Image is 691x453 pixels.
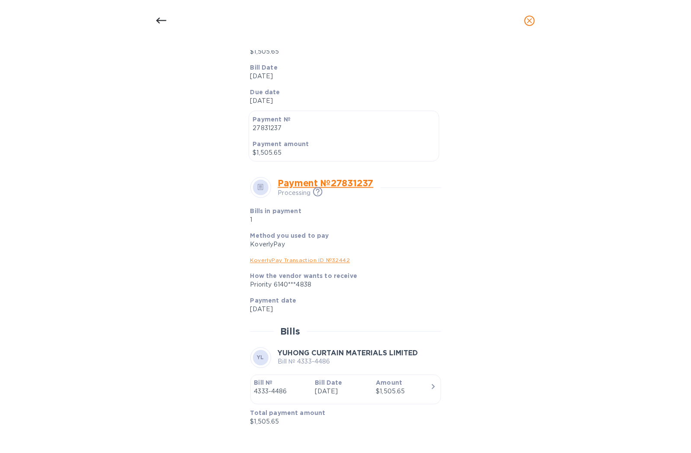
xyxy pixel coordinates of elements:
b: YL [257,354,264,361]
div: KoverlyPay [250,240,434,249]
b: Bill № [254,380,273,386]
b: Payment № [253,116,291,123]
b: Bill Date [250,64,278,71]
h2: Bills [281,326,300,337]
p: 1 [250,215,373,224]
p: $1,505.65 [253,148,435,157]
p: Processing [278,188,311,198]
b: Bills in payment [250,207,301,214]
p: [DATE] [250,72,434,81]
p: 27831237 [253,124,435,133]
p: Bill № 4333-4486 [278,357,418,367]
a: Payment № 27831237 [278,178,374,188]
p: [DATE] [315,387,369,396]
p: 4333-4486 [254,387,308,396]
button: close [519,10,540,31]
p: $1,505.65 [250,47,434,56]
b: Method you used to pay [250,232,329,239]
p: $1,505.65 [250,418,434,427]
p: [DATE] [250,305,434,314]
p: [DATE] [250,96,434,105]
b: Due date [250,89,280,96]
b: Bill Date [315,380,342,386]
b: Payment amount [253,140,309,147]
b: How the vendor wants to receive [250,273,358,280]
b: Payment date [250,297,297,304]
b: YUHONG CURTAIN MATERIALS LIMITED [278,349,418,357]
a: KoverlyPay Transaction ID № 32442 [250,257,350,264]
div: Priority 6140***4838 [250,281,434,290]
b: Amount [376,380,402,386]
b: Total payment amount [250,410,326,417]
button: Bill №4333-4486Bill Date[DATE]Amount$1,505.65 [250,375,441,405]
div: $1,505.65 [376,387,430,396]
